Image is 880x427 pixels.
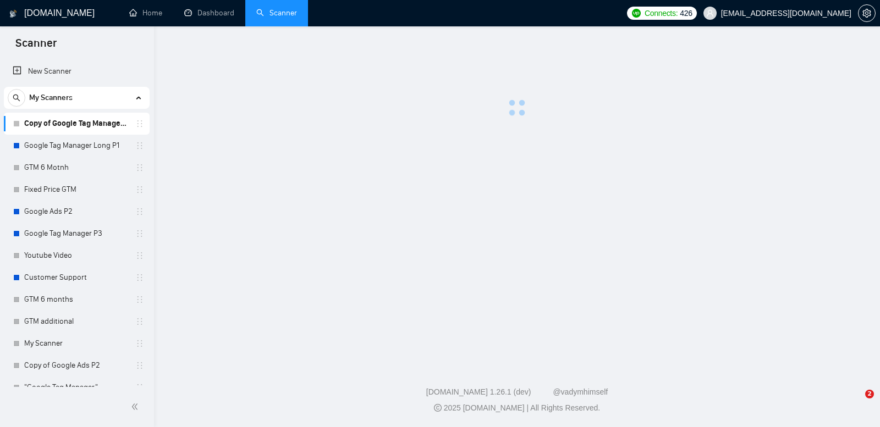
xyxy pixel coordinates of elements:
[858,4,876,22] button: setting
[632,9,641,18] img: upwork-logo.png
[135,229,144,238] span: holder
[426,387,531,396] a: [DOMAIN_NAME] 1.26.1 (dev)
[24,354,129,376] a: Copy of Google Ads P2
[553,387,608,396] a: @vadymhimself
[135,295,144,304] span: holder
[7,35,65,58] span: Scanner
[645,7,678,19] span: Connects:
[24,157,129,179] a: GTM 6 Motnh
[129,8,162,18] a: homeHome
[135,251,144,260] span: holder
[24,201,129,223] a: Google Ads P2
[131,401,142,412] span: double-left
[135,361,144,370] span: holder
[24,376,129,398] a: "Google Tag Manager"
[135,273,144,282] span: holder
[865,390,874,398] span: 2
[24,179,129,201] a: Fixed Price GTM
[434,404,442,412] span: copyright
[4,60,150,82] li: New Scanner
[135,383,144,392] span: holder
[843,390,869,416] iframe: Intercom live chat
[29,87,73,109] span: My Scanners
[680,7,692,19] span: 426
[24,223,129,245] a: Google Tag Manager P3
[13,60,141,82] a: New Scanner
[24,332,129,354] a: My Scanner
[135,119,144,128] span: holder
[24,267,129,289] a: Customer Support
[9,5,17,23] img: logo
[24,245,129,267] a: Youtube Video
[858,9,876,18] a: setting
[135,207,144,216] span: holder
[706,9,714,17] span: user
[184,8,234,18] a: dashboardDashboard
[8,89,25,107] button: search
[135,163,144,172] span: holder
[24,113,129,135] a: Copy of Google Tag Manager Long P1
[256,8,297,18] a: searchScanner
[135,185,144,194] span: holder
[135,141,144,150] span: holder
[24,289,129,310] a: GTM 6 months
[163,402,871,414] div: 2025 [DOMAIN_NAME] | All Rights Reserved.
[24,310,129,332] a: GTM additional
[135,339,144,348] span: holder
[135,317,144,326] span: holder
[8,94,25,102] span: search
[24,135,129,157] a: Google Tag Manager Long P1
